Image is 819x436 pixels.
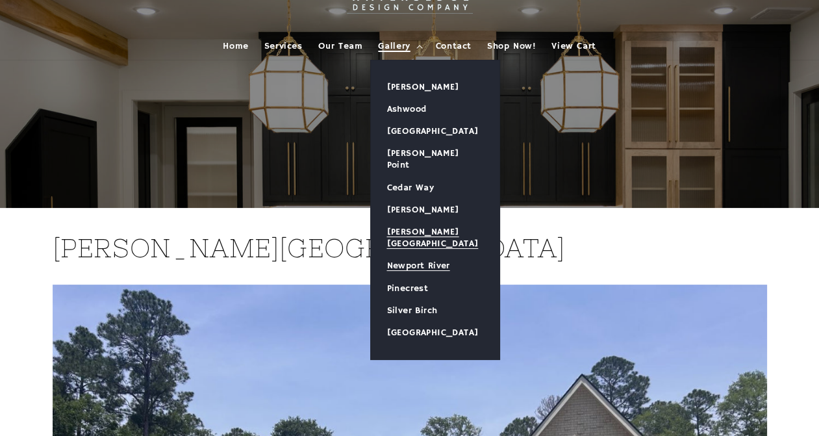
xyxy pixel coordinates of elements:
[371,120,499,142] a: [GEOGRAPHIC_DATA]
[371,277,499,300] a: Pinecrest
[378,40,410,52] span: Gallery
[371,142,499,176] a: [PERSON_NAME] Point
[53,231,767,265] h2: [PERSON_NAME][GEOGRAPHIC_DATA]
[544,32,603,60] a: View Cart
[371,255,499,277] a: Newport River
[264,40,303,52] span: Services
[479,32,544,60] a: Shop Now!
[371,98,499,120] a: Ashwood
[371,221,499,255] a: [PERSON_NAME][GEOGRAPHIC_DATA]
[551,40,596,52] span: View Cart
[371,322,499,344] a: [GEOGRAPHIC_DATA]
[371,76,499,98] a: [PERSON_NAME]
[371,199,499,221] a: [PERSON_NAME]
[428,32,479,60] a: Contact
[487,40,536,52] span: Shop Now!
[257,32,310,60] a: Services
[310,32,371,60] a: Our Team
[436,40,472,52] span: Contact
[318,40,363,52] span: Our Team
[215,32,256,60] a: Home
[371,177,499,199] a: Cedar Way
[370,32,427,60] summary: Gallery
[371,300,499,322] a: Silver Birch
[223,40,248,52] span: Home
